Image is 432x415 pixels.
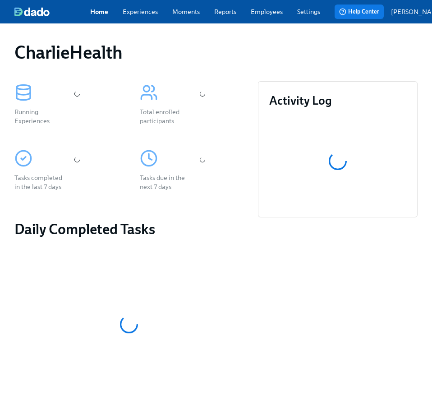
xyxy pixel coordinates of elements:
a: dado [14,7,90,16]
a: Moments [172,7,200,16]
div: Tasks due in the next 7 days [140,173,194,191]
button: Help Center [335,5,384,19]
a: Experiences [123,7,158,16]
span: Help Center [339,7,379,16]
a: Employees [251,7,283,16]
h1: CharlieHealth [14,41,123,63]
div: Total enrolled participants [140,107,194,125]
div: Tasks completed in the last 7 days [14,173,69,191]
a: Settings [297,7,320,16]
a: Home [90,7,108,16]
img: dado [14,7,50,16]
a: Reports [214,7,236,16]
h2: Daily Completed Tasks [14,220,244,238]
div: Running Experiences [14,107,69,125]
h3: Activity Log [269,92,406,109]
